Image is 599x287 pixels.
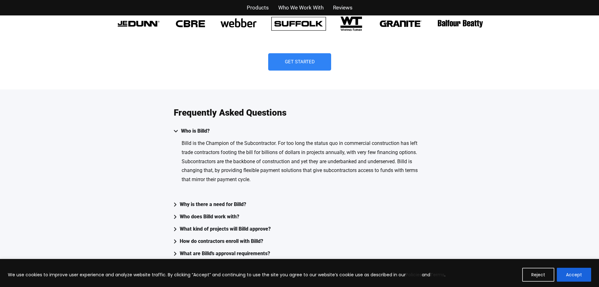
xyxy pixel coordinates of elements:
[174,237,426,246] summary: How do contractors enroll with Billd?
[430,272,444,278] a: Terms
[181,127,210,136] div: Who is Billd?
[174,127,426,258] div: Accordion. Open links with Enter or Space, close with Escape, and navigate with Arrow Keys
[8,271,445,278] p: We use cookies to improve user experience and analyze website traffic. By clicking “Accept” and c...
[278,3,324,12] a: Who We Work With
[285,60,314,64] span: Get Started
[268,53,331,71] a: Get Started
[174,212,426,221] summary: Who does Billd work with?
[333,3,353,12] a: Reviews
[247,3,269,12] a: Products
[522,268,554,282] button: Reject
[180,200,246,209] div: Why is there a need for Billd?
[180,249,270,258] div: What are Billd's approval requirements?
[180,212,239,221] div: Who does Billd work with?
[174,108,286,117] h3: Frequently Asked Questions
[182,139,426,185] p: Billd is the Champion of the Subcontractor. For too long the status quo in commercial constructio...
[557,268,591,282] button: Accept
[406,272,422,278] a: Policies
[180,225,271,234] div: What kind of projects will Billd approve?
[180,237,263,246] div: How do contractors enroll with Billd?
[174,127,426,136] summary: Who is Billd?
[174,225,426,234] summary: What kind of projects will Billd approve?
[174,200,426,209] summary: Why is there a need for Billd?
[174,249,426,258] summary: What are Billd's approval requirements?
